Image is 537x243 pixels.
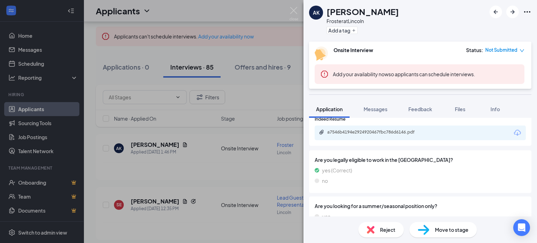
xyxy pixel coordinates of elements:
a: Paperclipa7546b4194e2924920467fbc786d6146.pdf [319,129,432,136]
svg: Error [320,70,329,78]
span: yes [322,213,330,220]
span: no [322,177,328,185]
button: ArrowLeftNew [489,6,502,18]
button: Add your availability now [333,71,388,78]
span: Indeed Resume [315,116,345,123]
button: ArrowRight [506,6,519,18]
span: Info [491,106,500,112]
div: Open Intercom Messenger [513,219,530,236]
span: yes (Correct) [322,166,352,174]
svg: Download [513,129,522,137]
h1: [PERSON_NAME] [327,6,399,17]
span: Are you looking for a summer/seasonal position only? [315,202,526,210]
div: Froster at Lincoln [327,17,399,24]
span: Application [316,106,343,112]
span: Not Submitted [485,47,517,53]
svg: Paperclip [319,129,324,135]
span: Feedback [408,106,432,112]
svg: ArrowLeftNew [492,8,500,16]
div: AK [313,9,320,16]
svg: Plus [352,28,356,33]
span: Are you legally eligible to work in the [GEOGRAPHIC_DATA]? [315,156,526,164]
span: Messages [364,106,387,112]
span: down [520,48,524,53]
span: so applicants can schedule interviews. [333,71,475,77]
span: Reject [380,226,395,234]
button: PlusAdd a tag [327,27,358,34]
div: a7546b4194e2924920467fbc786d6146.pdf [327,129,425,135]
svg: ArrowRight [508,8,517,16]
svg: Ellipses [523,8,531,16]
span: Move to stage [435,226,468,234]
b: Onsite Interview [334,47,373,53]
span: Files [455,106,465,112]
div: Status : [466,47,483,53]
